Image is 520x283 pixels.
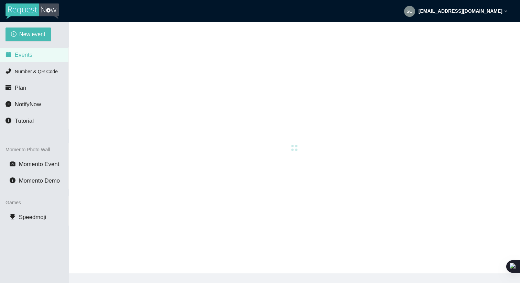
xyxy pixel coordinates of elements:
[10,161,15,167] span: camera
[19,161,59,167] span: Momento Event
[19,214,46,220] span: Speedmoji
[15,118,34,124] span: Tutorial
[15,52,32,58] span: Events
[15,85,26,91] span: Plan
[10,177,15,183] span: info-circle
[15,69,58,74] span: Number & QR Code
[419,8,502,14] strong: [EMAIL_ADDRESS][DOMAIN_NAME]
[6,118,11,123] span: info-circle
[6,52,11,57] span: calendar
[504,9,508,13] span: down
[6,101,11,107] span: message
[11,31,17,38] span: plus-circle
[6,85,11,90] span: credit-card
[6,3,59,19] img: RequestNow
[19,30,45,39] span: New event
[10,214,15,220] span: trophy
[404,6,415,17] img: 842bdf7160a98de067f53531627cbf0a
[15,101,41,108] span: NotifyNow
[19,177,60,184] span: Momento Demo
[6,28,51,41] button: plus-circleNew event
[6,68,11,74] span: phone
